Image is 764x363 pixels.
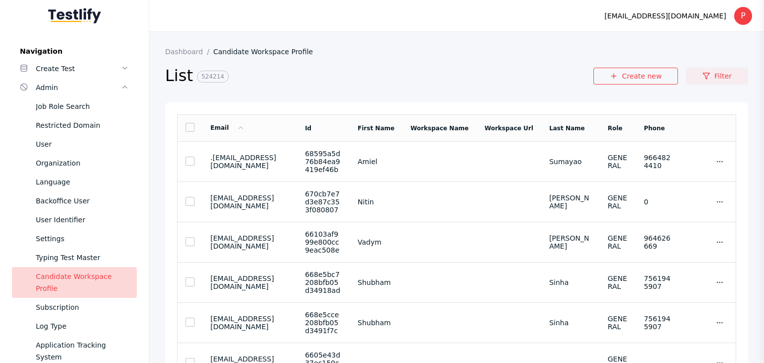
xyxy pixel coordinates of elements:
[358,238,394,246] section: Vadym
[36,176,129,188] div: Language
[358,278,394,286] section: Shubham
[12,248,137,267] a: Typing Test Master
[36,82,121,93] div: Admin
[36,138,129,150] div: User
[549,278,592,286] section: Sinha
[608,234,628,250] section: GENERAL
[644,125,665,132] a: Phone
[608,194,628,210] section: GENERAL
[549,125,585,132] a: Last Name
[210,274,289,290] section: [EMAIL_ADDRESS][DOMAIN_NAME]
[36,195,129,207] div: Backoffice User
[644,234,672,250] section: 964626669
[12,298,137,317] a: Subscription
[210,234,289,250] section: [EMAIL_ADDRESS][DOMAIN_NAME]
[593,68,678,85] a: Create new
[358,158,394,166] section: Amiel
[165,48,213,56] a: Dashboard
[402,115,477,142] td: Workspace Name
[36,320,129,332] div: Log Type
[608,274,628,290] section: GENERAL
[36,119,129,131] div: Restricted Domain
[12,135,137,154] a: User
[36,271,129,294] div: Candidate Workspace Profile
[210,194,289,210] section: [EMAIL_ADDRESS][DOMAIN_NAME]
[210,154,289,170] section: .[EMAIL_ADDRESS][DOMAIN_NAME]
[305,125,311,132] a: Id
[358,125,394,132] a: First Name
[644,198,672,206] section: 0
[305,150,342,174] section: 68595a5d76b84ea9419ef46b
[305,311,342,335] section: 668e5cce208bfb05d3491f7c
[36,63,121,75] div: Create Test
[608,315,628,331] section: GENERAL
[549,319,592,327] section: Sinha
[165,66,593,87] h2: List
[12,267,137,298] a: Candidate Workspace Profile
[12,191,137,210] a: Backoffice User
[305,230,342,254] section: 66103af999e800cc9eac508e
[12,210,137,229] a: User Identifier
[12,317,137,336] a: Log Type
[358,319,394,327] section: Shubham
[36,100,129,112] div: Job Role Search
[477,115,541,142] td: Workspace Url
[358,198,394,206] section: Nitin
[608,125,623,132] a: Role
[213,48,321,56] a: Candidate Workspace Profile
[36,214,129,226] div: User Identifier
[305,190,342,214] section: 670cb7e7d3e87c353f080807
[608,154,628,170] section: GENERAL
[12,97,137,116] a: Job Role Search
[305,271,342,294] section: 668e5bc7208bfb05d34918ad
[644,315,672,331] section: 7561945907
[36,157,129,169] div: Organization
[686,68,748,85] a: Filter
[36,233,129,245] div: Settings
[36,301,129,313] div: Subscription
[12,229,137,248] a: Settings
[549,194,592,210] section: [PERSON_NAME]
[644,154,672,170] section: 9664824410
[36,252,129,264] div: Typing Test Master
[549,158,592,166] section: Sumayao
[12,154,137,173] a: Organization
[36,339,129,363] div: Application Tracking System
[12,173,137,191] a: Language
[12,116,137,135] a: Restricted Domain
[48,8,101,23] img: Testlify - Backoffice
[644,274,672,290] section: 7561945907
[604,10,726,22] div: [EMAIL_ADDRESS][DOMAIN_NAME]
[734,7,752,25] div: P
[197,71,229,83] span: 524214
[549,234,592,250] section: [PERSON_NAME]
[210,124,245,131] a: Email
[12,47,137,55] label: Navigation
[210,315,289,331] section: [EMAIL_ADDRESS][DOMAIN_NAME]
